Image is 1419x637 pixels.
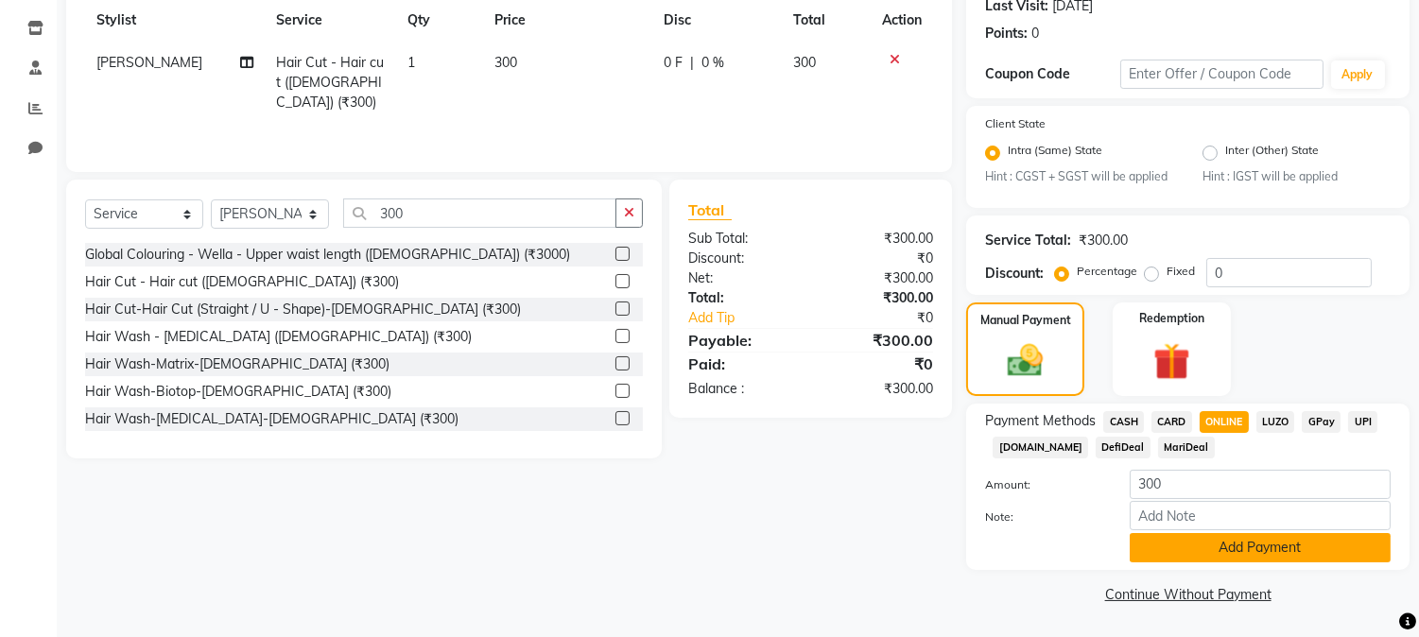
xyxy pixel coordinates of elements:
div: Total: [674,288,811,308]
span: CASH [1103,411,1144,433]
span: GPay [1302,411,1341,433]
div: Global Colouring - Wella - Upper waist length ([DEMOGRAPHIC_DATA]) (₹3000) [85,245,570,265]
div: Discount: [674,249,811,268]
div: ₹300.00 [1079,231,1128,250]
span: [DOMAIN_NAME] [993,437,1088,458]
input: Add Note [1130,501,1391,530]
span: 300 [494,54,517,71]
span: 300 [794,54,817,71]
span: | [690,53,694,73]
span: CARD [1151,411,1192,433]
label: Client State [985,115,1046,132]
small: Hint : IGST will be applied [1203,168,1391,185]
span: 0 F [664,53,683,73]
button: Add Payment [1130,533,1391,562]
div: ₹300.00 [811,379,948,399]
a: Continue Without Payment [970,585,1406,605]
div: ₹0 [811,249,948,268]
div: Net: [674,268,811,288]
span: Payment Methods [985,411,1096,431]
div: Discount: [985,264,1044,284]
div: Sub Total: [674,229,811,249]
div: Points: [985,24,1028,43]
div: ₹300.00 [811,268,948,288]
label: Manual Payment [980,312,1071,329]
label: Fixed [1167,263,1195,280]
img: _gift.svg [1142,338,1202,385]
a: Add Tip [674,308,834,328]
input: Search or Scan [343,198,616,228]
div: Hair Cut-Hair Cut (Straight / U - Shape)-[DEMOGRAPHIC_DATA] (₹300) [85,300,521,319]
img: _cash.svg [996,340,1053,381]
div: Hair Wash-[MEDICAL_DATA]-[DEMOGRAPHIC_DATA] (₹300) [85,409,459,429]
span: ONLINE [1200,411,1249,433]
div: Payable: [674,329,811,352]
div: ₹300.00 [811,288,948,308]
div: Paid: [674,353,811,375]
div: Coupon Code [985,64,1120,84]
span: LUZO [1256,411,1295,433]
div: Service Total: [985,231,1071,250]
button: Apply [1331,60,1385,89]
div: Hair Wash - [MEDICAL_DATA] ([DEMOGRAPHIC_DATA]) (₹300) [85,327,472,347]
div: 0 [1031,24,1039,43]
input: Enter Offer / Coupon Code [1120,60,1323,89]
label: Intra (Same) State [1008,142,1102,164]
small: Hint : CGST + SGST will be applied [985,168,1173,185]
div: Hair Wash-Biotop-[DEMOGRAPHIC_DATA] (₹300) [85,382,391,402]
div: ₹300.00 [811,229,948,249]
label: Redemption [1139,310,1204,327]
div: Balance : [674,379,811,399]
span: 1 [407,54,415,71]
label: Amount: [971,476,1116,493]
label: Note: [971,508,1116,525]
label: Inter (Other) State [1225,142,1319,164]
div: ₹300.00 [811,329,948,352]
div: Hair Wash-Matrix-[DEMOGRAPHIC_DATA] (₹300) [85,354,389,374]
input: Amount [1130,470,1391,499]
span: 0 % [701,53,724,73]
span: Total [688,200,732,220]
span: UPI [1348,411,1377,433]
div: ₹0 [811,353,948,375]
span: [PERSON_NAME] [96,54,202,71]
div: ₹0 [834,308,948,328]
span: Hair Cut - Hair cut ([DEMOGRAPHIC_DATA]) (₹300) [277,54,385,111]
span: DefiDeal [1096,437,1151,458]
span: MariDeal [1158,437,1215,458]
label: Percentage [1077,263,1137,280]
div: Hair Cut - Hair cut ([DEMOGRAPHIC_DATA]) (₹300) [85,272,399,292]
